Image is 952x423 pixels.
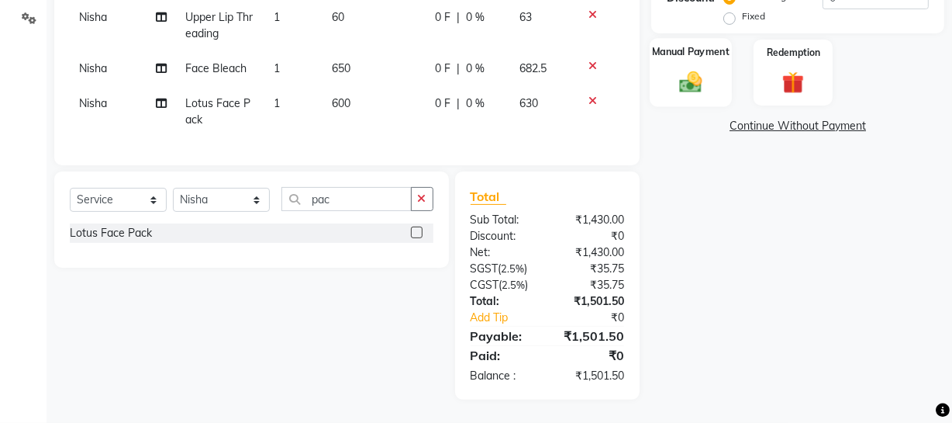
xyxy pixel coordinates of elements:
span: 2.5% [502,279,526,291]
div: ₹35.75 [547,261,636,277]
span: 0 % [466,95,485,112]
span: Upper Lip Threading [185,10,253,40]
a: Continue Without Payment [654,118,941,134]
span: 630 [520,96,539,110]
div: ( ) [459,261,547,277]
span: 1 [274,10,280,24]
div: ( ) [459,277,547,293]
span: 0 F [435,61,450,77]
span: Total [471,189,506,205]
span: 1 [274,96,280,110]
span: 63 [520,10,533,24]
label: Redemption [767,46,820,60]
span: 0 % [466,9,485,26]
div: Lotus Face Pack [70,225,152,241]
span: 650 [332,61,350,75]
label: Fixed [742,9,765,23]
span: 0 F [435,9,450,26]
img: _gift.svg [775,69,811,96]
span: 600 [332,96,350,110]
span: Nisha [79,61,107,75]
span: SGST [471,262,498,276]
a: Add Tip [459,310,562,326]
img: _cash.svg [672,68,709,95]
div: Total: [459,293,547,310]
span: | [457,9,460,26]
span: | [457,95,460,112]
div: ₹0 [547,346,636,365]
div: ₹1,501.50 [547,368,636,384]
div: ₹0 [562,310,636,326]
span: 0 % [466,61,485,77]
div: ₹0 [547,228,636,244]
span: | [457,61,460,77]
div: Discount: [459,228,547,244]
div: ₹35.75 [547,277,636,293]
span: 0 F [435,95,450,112]
div: ₹1,501.50 [547,327,636,345]
div: Payable: [459,327,547,345]
div: Sub Total: [459,212,547,228]
div: ₹1,501.50 [547,293,636,310]
div: Balance : [459,368,547,384]
div: ₹1,430.00 [547,212,636,228]
span: Nisha [79,10,107,24]
div: Net: [459,244,547,261]
span: 1 [274,61,280,75]
span: 60 [332,10,344,24]
div: ₹1,430.00 [547,244,636,261]
div: Paid: [459,346,547,365]
span: Nisha [79,96,107,110]
span: CGST [471,278,499,292]
span: Lotus Face Pack [185,96,250,127]
span: 2.5% [502,262,525,275]
span: Face Bleach [185,61,247,75]
input: Search or Scan [281,187,412,211]
label: Manual Payment [652,44,730,59]
span: 682.5 [520,61,547,75]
